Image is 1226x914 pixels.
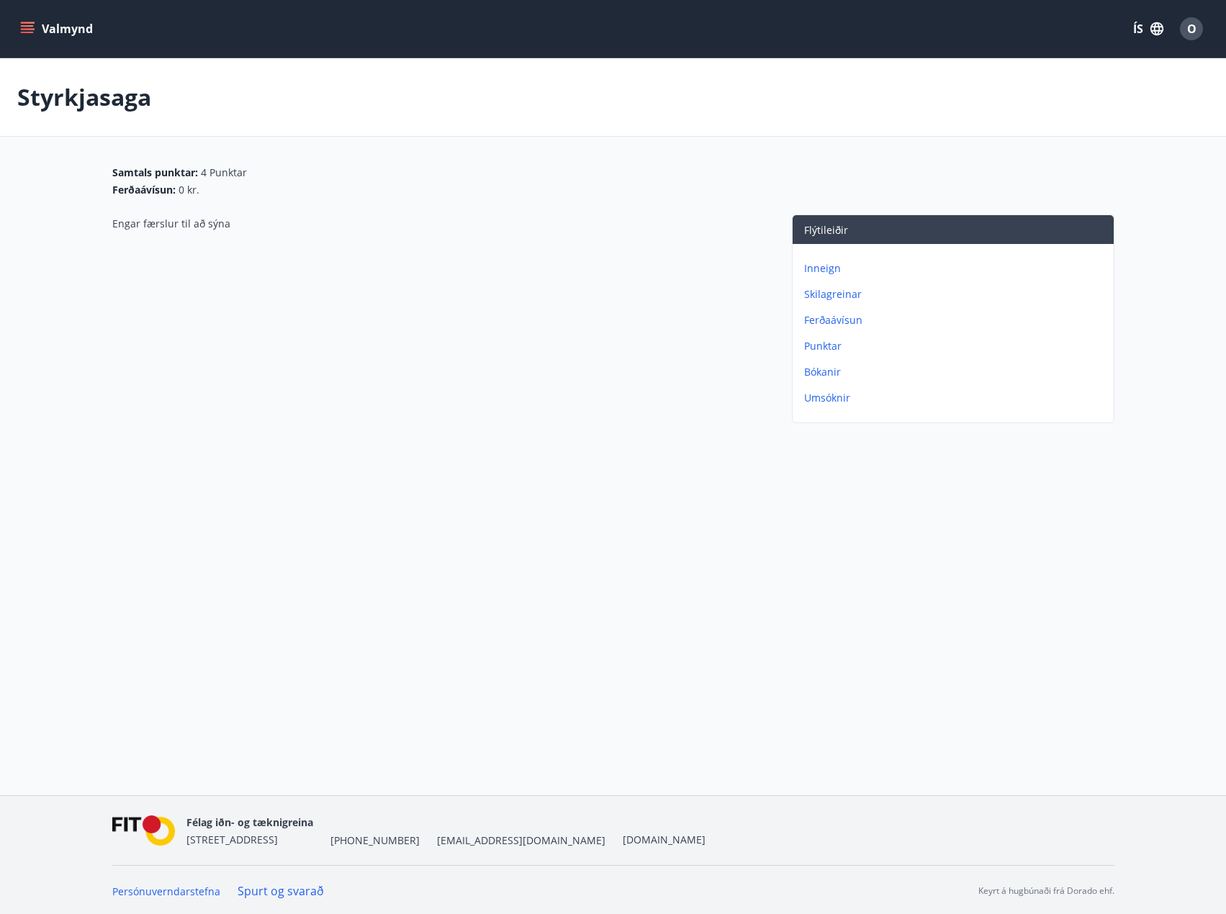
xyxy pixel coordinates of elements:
[238,883,324,899] a: Spurt og svarað
[179,183,199,197] span: 0 kr.
[804,339,1108,353] p: Punktar
[804,223,848,237] span: Flýtileiðir
[804,391,1108,405] p: Umsóknir
[623,833,706,846] a: [DOMAIN_NAME]
[1125,16,1171,42] button: ÍS
[186,833,278,846] span: [STREET_ADDRESS]
[804,365,1108,379] p: Bókanir
[112,217,230,230] span: Engar færslur til að sýna
[17,81,151,113] p: Styrkjasaga
[112,815,176,846] img: FPQVkF9lTnNbbaRSFyT17YYeljoOGk5m51IhT0bO.png
[804,313,1108,327] p: Ferðaávísun
[201,166,247,180] span: 4 Punktar
[186,815,313,829] span: Félag iðn- og tæknigreina
[978,884,1114,897] p: Keyrt á hugbúnaði frá Dorado ehf.
[1174,12,1209,46] button: O
[437,833,605,848] span: [EMAIL_ADDRESS][DOMAIN_NAME]
[112,183,176,197] span: Ferðaávísun :
[1187,21,1196,37] span: O
[804,261,1108,276] p: Inneign
[804,287,1108,302] p: Skilagreinar
[112,166,198,180] span: Samtals punktar :
[17,16,99,42] button: menu
[112,884,220,898] a: Persónuverndarstefna
[330,833,420,848] span: [PHONE_NUMBER]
